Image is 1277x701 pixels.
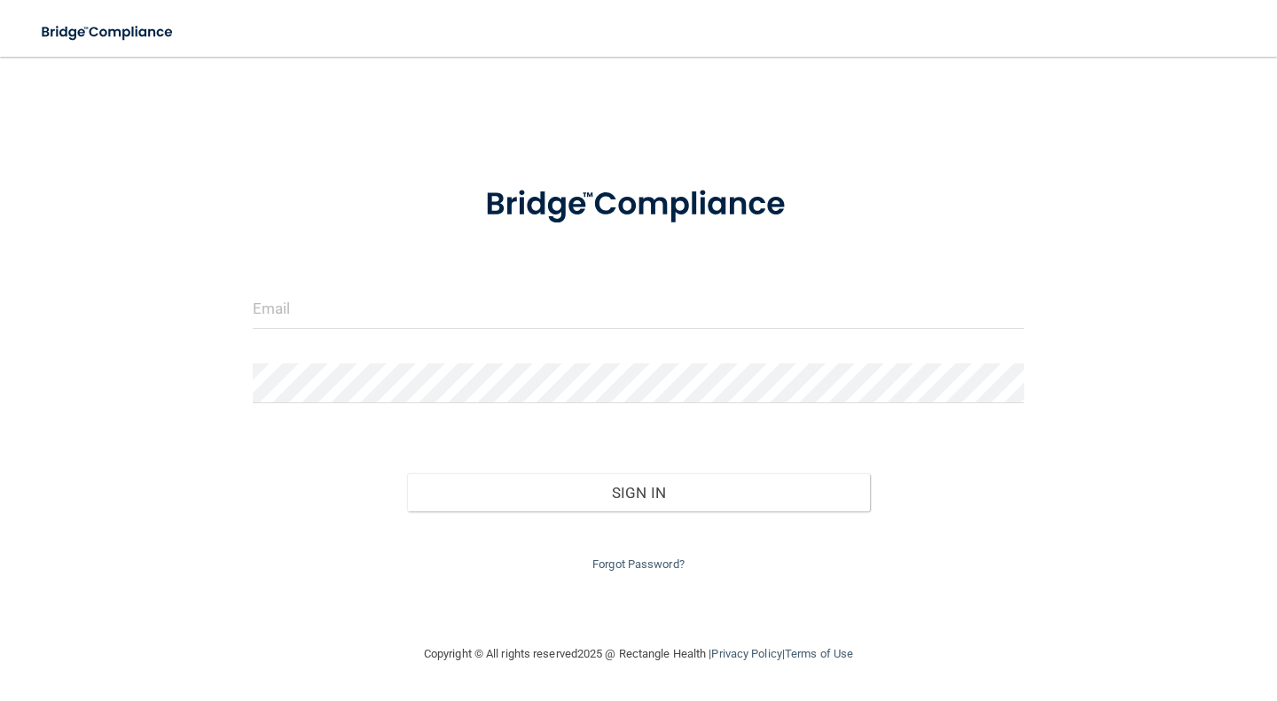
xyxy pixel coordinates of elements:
[253,289,1024,329] input: Email
[785,647,853,660] a: Terms of Use
[711,647,781,660] a: Privacy Policy
[315,626,962,682] div: Copyright © All rights reserved 2025 @ Rectangle Health | |
[592,557,685,571] a: Forgot Password?
[452,163,825,246] img: bridge_compliance_login_screen.278c3ca4.svg
[407,473,870,512] button: Sign In
[27,14,190,51] img: bridge_compliance_login_screen.278c3ca4.svg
